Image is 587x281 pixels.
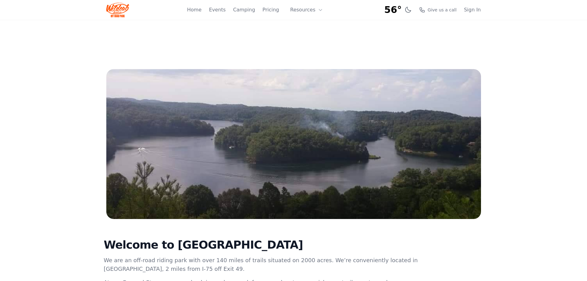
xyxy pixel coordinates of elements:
[384,4,402,15] span: 56°
[209,6,226,14] a: Events
[104,256,419,273] p: We are an off-road riding park with over 140 miles of trails situated on 2000 acres. We’re conven...
[104,239,419,251] h2: Welcome to [GEOGRAPHIC_DATA]
[464,6,481,14] a: Sign In
[187,6,202,14] a: Home
[419,7,457,13] a: Give us a call
[263,6,279,14] a: Pricing
[428,7,457,13] span: Give us a call
[287,4,327,16] button: Resources
[106,2,129,17] img: Wildcat Logo
[233,6,255,14] a: Camping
